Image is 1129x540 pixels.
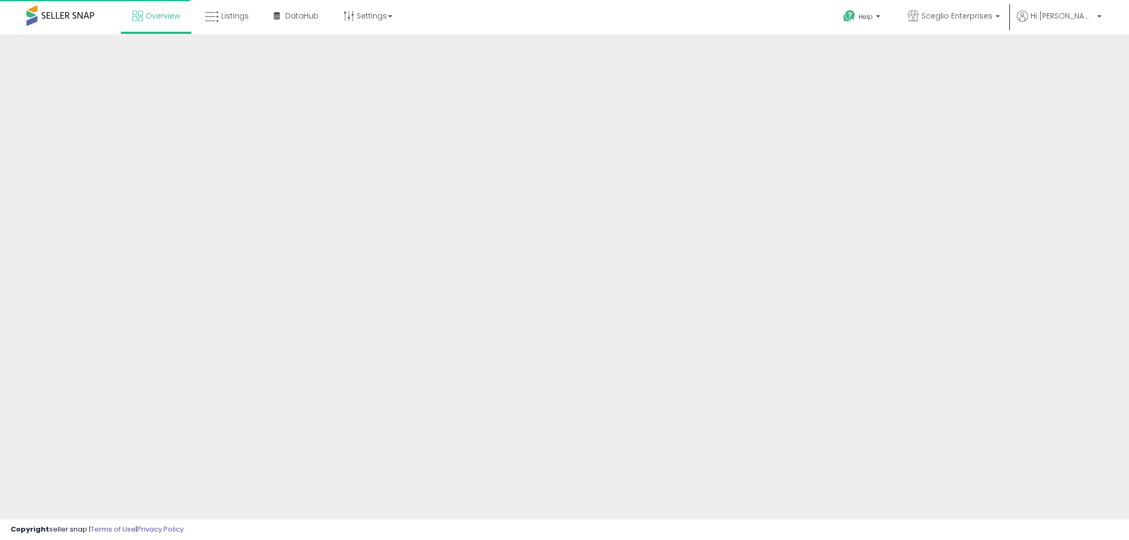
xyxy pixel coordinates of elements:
[859,12,873,21] span: Help
[1017,11,1101,34] a: Hi [PERSON_NAME]
[285,11,319,21] span: DataHub
[1031,11,1094,21] span: Hi [PERSON_NAME]
[221,11,249,21] span: Listings
[922,11,992,21] span: Sceglio Enterprises
[146,11,180,21] span: Overview
[835,2,891,34] a: Help
[843,10,856,23] i: Get Help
